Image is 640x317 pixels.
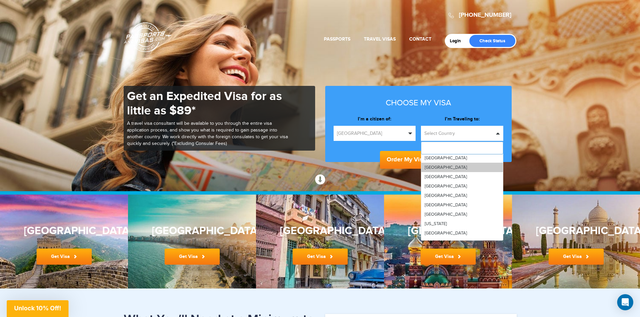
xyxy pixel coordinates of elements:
[364,36,396,42] a: Travel Visas
[425,221,447,226] span: [US_STATE]
[14,305,61,312] span: Unlock 10% Off!
[152,225,232,237] h3: [GEOGRAPHIC_DATA]
[536,225,616,237] h3: [GEOGRAPHIC_DATA]
[334,99,503,107] h3: Choose my visa
[408,225,488,237] h3: [GEOGRAPHIC_DATA]
[425,165,467,170] span: [GEOGRAPHIC_DATA]
[7,300,69,317] div: Unlock 10% Off!
[425,155,467,161] span: [GEOGRAPHIC_DATA]
[409,36,431,42] a: Contact
[421,249,476,265] a: Get Visa
[450,38,466,44] a: Login
[425,193,467,198] span: [GEOGRAPHIC_DATA]
[459,11,511,19] a: [PHONE_NUMBER]
[280,225,360,237] h3: [GEOGRAPHIC_DATA]
[37,249,92,265] a: Get Visa
[380,151,457,169] button: Order My Visa Now!
[425,183,467,189] span: [GEOGRAPHIC_DATA]
[324,36,350,42] a: Passports
[469,35,515,47] a: Check Status
[421,116,503,122] label: I’m Traveling to:
[549,249,604,265] a: Get Visa
[337,130,407,137] span: [GEOGRAPHIC_DATA]
[617,294,633,310] div: Open Intercom Messenger
[124,22,172,52] a: Passports & [DOMAIN_NAME]
[425,202,467,208] span: [GEOGRAPHIC_DATA]
[421,126,503,141] button: Select Country
[127,120,288,147] p: A travel visa consultant will be available to you through the entire visa application process, an...
[425,212,467,217] span: [GEOGRAPHIC_DATA]
[293,249,348,265] a: Get Visa
[24,225,104,237] h3: [GEOGRAPHIC_DATA]
[334,126,416,141] button: [GEOGRAPHIC_DATA]
[425,240,467,245] span: [GEOGRAPHIC_DATA]
[334,116,416,122] label: I’m a citizen of:
[425,230,467,236] span: [GEOGRAPHIC_DATA]
[424,130,494,137] span: Select Country
[165,249,220,265] a: Get Visa
[127,89,288,118] h1: Get an Expedited Visa for as little as $89*
[425,174,467,179] span: [GEOGRAPHIC_DATA]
